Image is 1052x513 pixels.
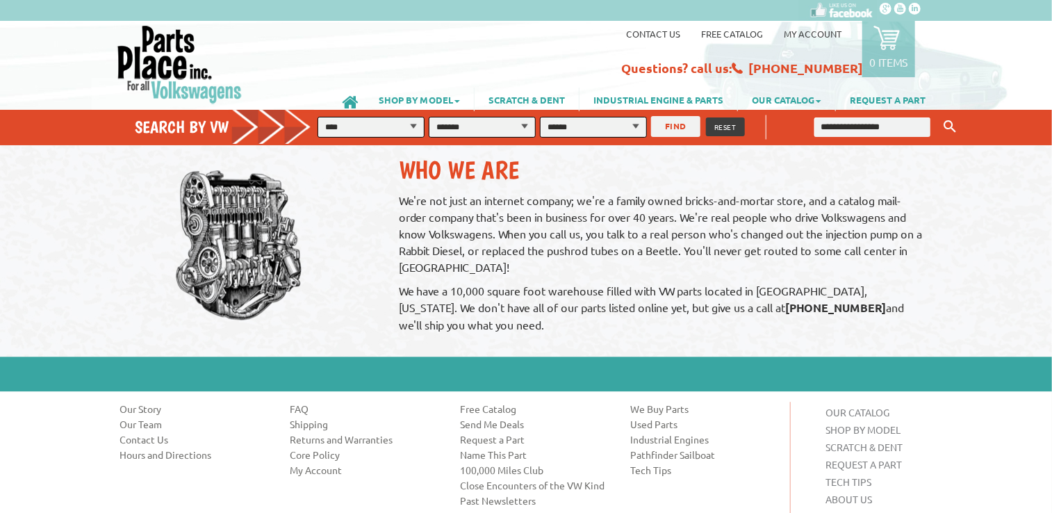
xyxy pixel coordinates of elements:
a: Used Parts [630,417,780,431]
a: Hours and Directions [120,448,269,462]
a: Pathfinder Sailboat [630,448,780,462]
a: Request a Part [460,432,609,446]
span: RESET [714,122,737,132]
a: 0 items [862,21,915,77]
button: Keyword Search [939,115,960,138]
a: My Account [290,463,439,477]
a: 100,000 Miles Club [460,463,609,477]
a: TECH TIPS [825,475,871,488]
img: Parts Place Inc! [116,24,243,104]
h4: Search by VW [135,117,325,137]
a: Our Story [120,402,269,416]
a: We Buy Parts [630,402,780,416]
a: Free Catalog [701,28,763,40]
a: Returns and Warranties [290,432,439,446]
a: Contact us [626,28,680,40]
a: SCRATCH & DENT [825,441,903,453]
a: INDUSTRIAL ENGINE & PARTS [580,88,737,111]
a: Contact Us [120,432,269,446]
p: 0 items [869,55,908,69]
p: We're not just an internet company; we're a family owned bricks-and-mortar store, and a catalog m... [399,192,929,275]
a: OUR CATALOG [738,88,835,111]
h2: Who We Are [399,155,929,185]
a: SHOP BY MODEL [365,88,474,111]
a: OUR CATALOG [825,406,889,418]
a: Send Me Deals [460,417,609,431]
a: Free Catalog [460,402,609,416]
a: SHOP BY MODEL [825,423,901,436]
a: Our Team [120,417,269,431]
a: Tech Tips [630,463,780,477]
a: Core Policy [290,448,439,462]
button: FIND [651,116,700,137]
a: Industrial Engines [630,432,780,446]
a: ABOUT US [825,493,872,505]
a: REQUEST A PART [825,458,902,471]
a: SCRATCH & DENT [475,88,579,111]
p: We have a 10,000 square foot warehouse filled with VW parts located in [GEOGRAPHIC_DATA], [US_STA... [399,282,929,333]
a: Shipping [290,417,439,431]
a: Name This Part [460,448,609,462]
a: My Account [784,28,841,40]
a: Past Newsletters [460,494,609,507]
a: REQUEST A PART [836,88,939,111]
button: RESET [706,117,745,136]
a: FAQ [290,402,439,416]
a: Close Encounters of the VW Kind [460,478,609,492]
strong: [PHONE_NUMBER] [786,300,887,315]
